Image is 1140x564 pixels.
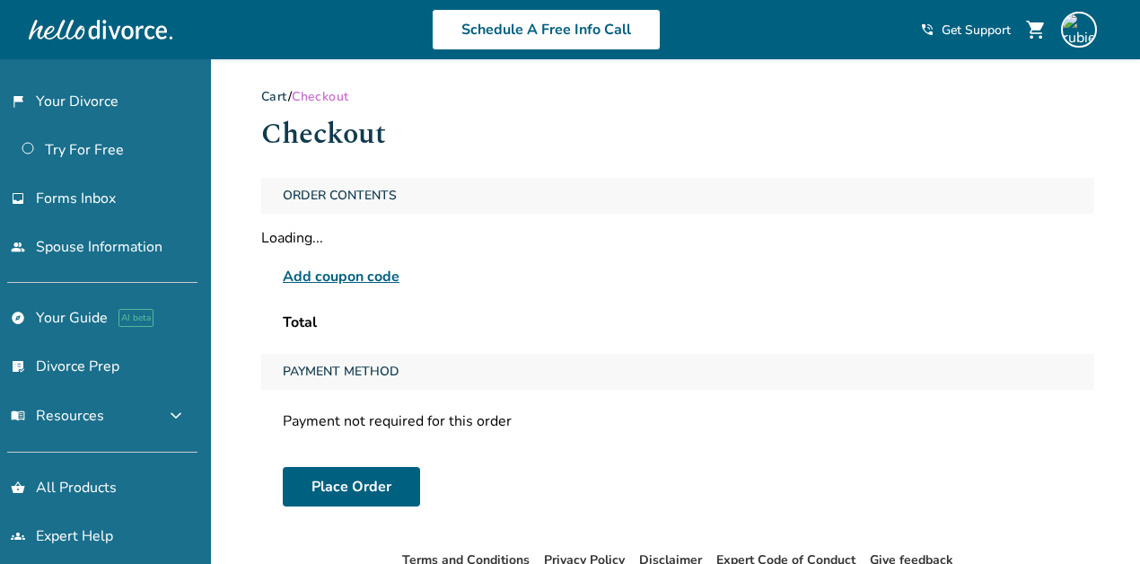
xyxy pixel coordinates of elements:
span: phone_in_talk [920,22,934,37]
span: Payment Method [276,354,407,390]
span: list_alt_check [11,359,25,374]
span: explore [11,311,25,325]
span: Total [283,313,317,332]
span: Get Support [942,22,1011,39]
span: Resources [11,406,104,426]
a: Cart [261,88,288,105]
h1: Checkout [261,112,1094,156]
a: Schedule A Free Info Call [432,9,661,50]
span: Order Contents [276,178,404,214]
span: Checkout [292,88,348,105]
img: rubiebegonia@gmail.com [1061,12,1097,48]
span: AI beta [118,309,153,327]
span: expand_more [165,405,187,427]
span: shopping_cart [1025,19,1047,40]
div: Loading... [261,228,1094,248]
div: Payment not required for this order [261,404,1094,438]
span: Forms Inbox [36,189,116,208]
span: flag_2 [11,94,25,109]
a: phone_in_talkGet Support [920,22,1011,39]
span: inbox [11,191,25,206]
span: menu_book [11,409,25,423]
div: / [261,88,1094,105]
button: Place Order [283,467,420,507]
span: groups [11,529,25,543]
span: shopping_basket [11,480,25,495]
span: Add coupon code [283,266,399,287]
span: people [11,240,25,254]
